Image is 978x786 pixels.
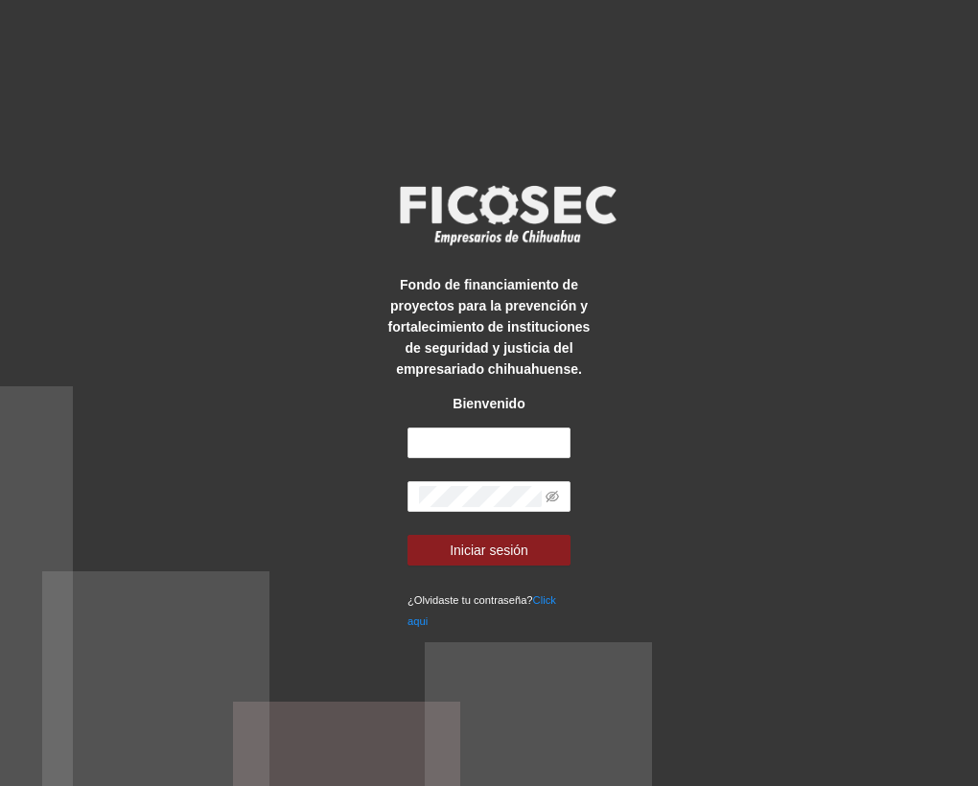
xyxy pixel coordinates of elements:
[546,490,559,503] span: eye-invisible
[407,594,556,627] small: ¿Olvidaste tu contraseña?
[387,179,627,250] img: logo
[407,594,556,627] a: Click aqui
[453,396,524,411] strong: Bienvenido
[407,535,570,566] button: Iniciar sesión
[450,540,528,561] span: Iniciar sesión
[388,277,591,377] strong: Fondo de financiamiento de proyectos para la prevención y fortalecimiento de instituciones de seg...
